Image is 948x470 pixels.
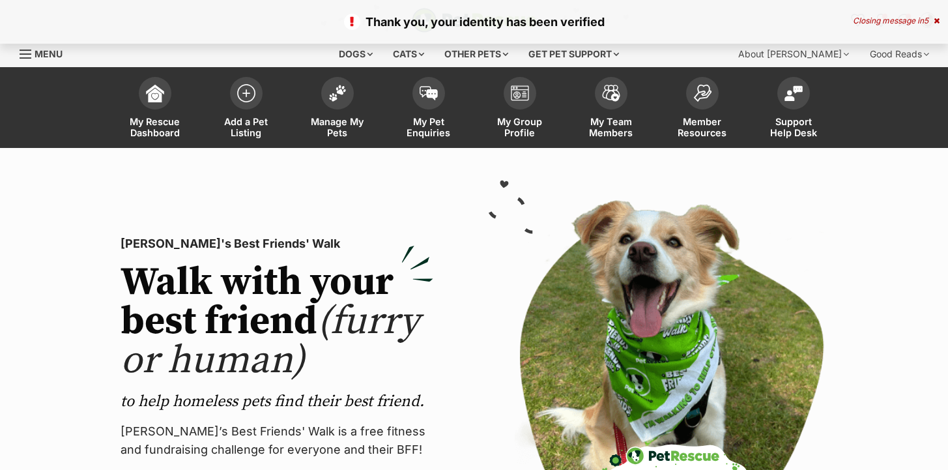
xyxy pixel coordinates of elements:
[121,422,433,459] p: [PERSON_NAME]’s Best Friends' Walk is a free fitness and fundraising challenge for everyone and t...
[35,48,63,59] span: Menu
[474,70,566,148] a: My Group Profile
[292,70,383,148] a: Manage My Pets
[384,41,433,67] div: Cats
[784,85,803,101] img: help-desk-icon-fdf02630f3aa405de69fd3d07c3f3aa587a6932b1a1747fa1d2bba05be0121f9.svg
[657,70,748,148] a: Member Resources
[748,70,839,148] a: Support Help Desk
[237,84,255,102] img: add-pet-listing-icon-0afa8454b4691262ce3f59096e99ab1cd57d4a30225e0717b998d2c9b9846f56.svg
[201,70,292,148] a: Add a Pet Listing
[435,41,517,67] div: Other pets
[121,297,420,385] span: (furry or human)
[126,116,184,138] span: My Rescue Dashboard
[121,391,433,412] p: to help homeless pets find their best friend.
[764,116,823,138] span: Support Help Desk
[693,84,711,102] img: member-resources-icon-8e73f808a243e03378d46382f2149f9095a855e16c252ad45f914b54edf8863c.svg
[399,116,458,138] span: My Pet Enquiries
[121,263,433,381] h2: Walk with your best friend
[109,70,201,148] a: My Rescue Dashboard
[673,116,732,138] span: Member Resources
[861,41,938,67] div: Good Reads
[602,85,620,102] img: team-members-icon-5396bd8760b3fe7c0b43da4ab00e1e3bb1a5d9ba89233759b79545d2d3fc5d0d.svg
[217,116,276,138] span: Add a Pet Listing
[308,116,367,138] span: Manage My Pets
[729,41,858,67] div: About [PERSON_NAME]
[519,41,628,67] div: Get pet support
[420,86,438,100] img: pet-enquiries-icon-7e3ad2cf08bfb03b45e93fb7055b45f3efa6380592205ae92323e6603595dc1f.svg
[121,235,433,253] p: [PERSON_NAME]'s Best Friends' Walk
[330,41,382,67] div: Dogs
[511,85,529,101] img: group-profile-icon-3fa3cf56718a62981997c0bc7e787c4b2cf8bcc04b72c1350f741eb67cf2f40e.svg
[146,84,164,102] img: dashboard-icon-eb2f2d2d3e046f16d808141f083e7271f6b2e854fb5c12c21221c1fb7104beca.svg
[20,41,72,65] a: Menu
[582,116,640,138] span: My Team Members
[566,70,657,148] a: My Team Members
[491,116,549,138] span: My Group Profile
[328,85,347,102] img: manage-my-pets-icon-02211641906a0b7f246fdf0571729dbe1e7629f14944591b6c1af311fb30b64b.svg
[383,70,474,148] a: My Pet Enquiries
